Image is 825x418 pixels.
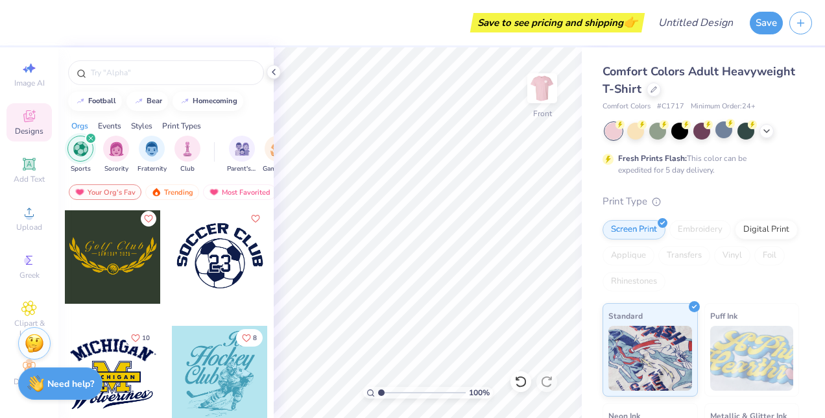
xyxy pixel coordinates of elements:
[67,136,93,174] div: filter for Sports
[173,92,243,111] button: homecoming
[248,211,263,227] button: Like
[669,220,731,240] div: Embroidery
[657,101,684,112] span: # C1717
[88,97,116,104] div: football
[75,97,86,105] img: trend_line.gif
[227,136,257,174] button: filter button
[162,120,201,132] div: Print Types
[134,97,144,105] img: trend_line.gif
[209,188,219,197] img: most_fav.gif
[69,184,141,200] div: Your Org's Fav
[103,136,129,174] button: filter button
[14,376,45,387] span: Decorate
[691,101,756,112] span: Minimum Order: 24 +
[16,222,42,232] span: Upload
[47,378,94,390] strong: Need help?
[529,75,555,101] img: Front
[227,136,257,174] div: filter for Parent's Weekend
[608,326,692,391] img: Standard
[253,335,257,341] span: 8
[603,194,799,209] div: Print Type
[270,141,285,156] img: Game Day Image
[142,335,150,341] span: 10
[151,188,161,197] img: trending.gif
[618,153,778,176] div: This color can be expedited for 5 day delivery.
[618,153,687,164] strong: Fresh Prints Flash:
[14,174,45,184] span: Add Text
[735,220,798,240] div: Digital Print
[603,272,665,291] div: Rhinestones
[710,309,737,323] span: Puff Ink
[14,78,45,88] span: Image AI
[180,97,190,105] img: trend_line.gif
[180,164,195,174] span: Club
[145,141,159,156] img: Fraternity Image
[141,211,156,227] button: Like
[137,136,167,174] button: filter button
[103,136,129,174] div: filter for Sorority
[263,136,293,174] div: filter for Game Day
[6,318,52,339] span: Clipart & logos
[137,136,167,174] div: filter for Fraternity
[263,136,293,174] button: filter button
[533,108,552,119] div: Front
[131,120,152,132] div: Styles
[603,246,654,265] div: Applique
[263,164,293,174] span: Game Day
[68,92,122,111] button: football
[648,10,743,36] input: Untitled Design
[608,309,643,323] span: Standard
[754,246,785,265] div: Foil
[174,136,200,174] button: filter button
[473,13,641,32] div: Save to see pricing and shipping
[174,136,200,174] div: filter for Club
[137,164,167,174] span: Fraternity
[104,164,128,174] span: Sorority
[603,220,665,240] div: Screen Print
[147,97,162,104] div: bear
[623,14,638,30] span: 👉
[235,141,250,156] img: Parent's Weekend Image
[15,126,43,136] span: Designs
[180,141,195,156] img: Club Image
[71,164,91,174] span: Sports
[603,101,651,112] span: Comfort Colors
[714,246,750,265] div: Vinyl
[125,329,156,347] button: Like
[710,326,794,391] img: Puff Ink
[109,141,124,156] img: Sorority Image
[193,97,237,104] div: homecoming
[19,270,40,280] span: Greek
[73,141,88,156] img: Sports Image
[98,120,121,132] div: Events
[750,12,783,34] button: Save
[126,92,168,111] button: bear
[203,184,276,200] div: Most Favorited
[469,387,490,399] span: 100 %
[75,188,85,197] img: most_fav.gif
[90,66,256,79] input: Try "Alpha"
[67,136,93,174] button: filter button
[227,164,257,174] span: Parent's Weekend
[603,64,795,97] span: Comfort Colors Adult Heavyweight T-Shirt
[71,120,88,132] div: Orgs
[145,184,199,200] div: Trending
[236,329,263,347] button: Like
[658,246,710,265] div: Transfers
